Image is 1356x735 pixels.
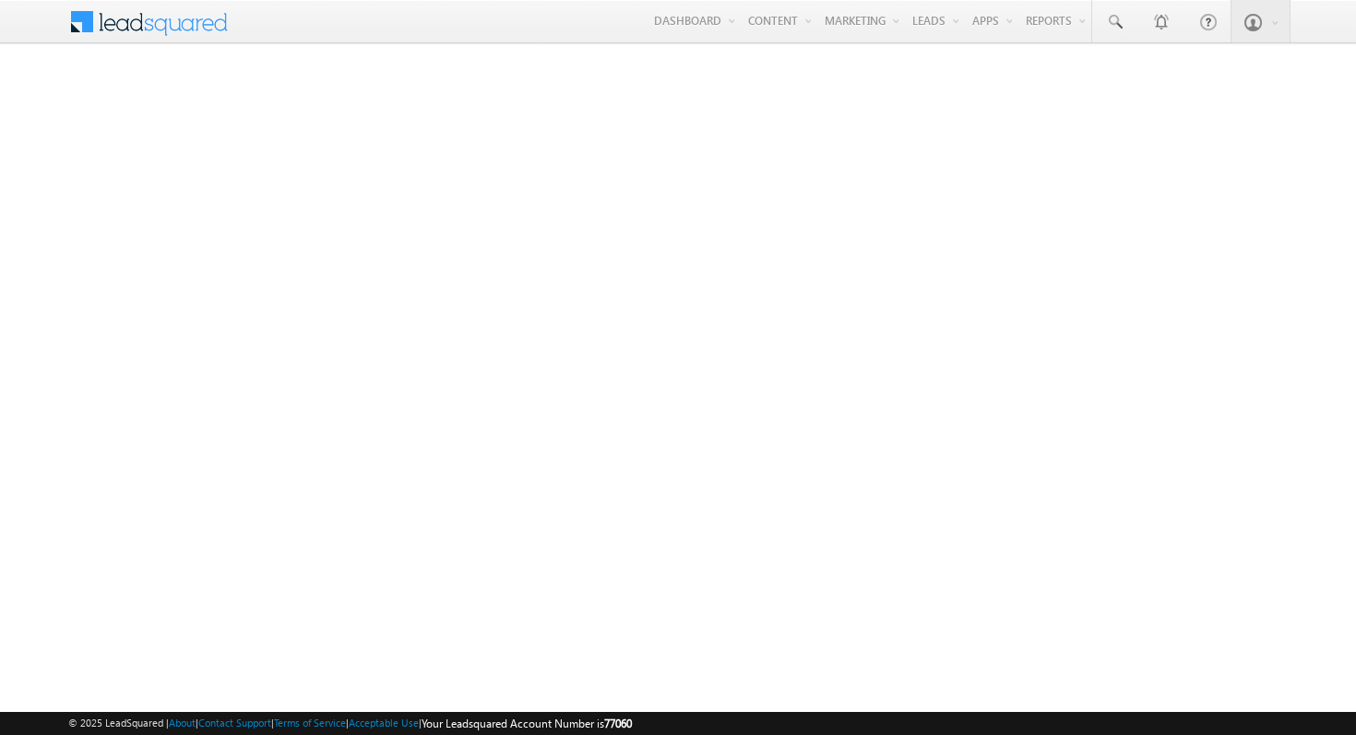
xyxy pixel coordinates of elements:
span: 77060 [604,717,632,730]
a: Terms of Service [274,717,346,729]
a: Contact Support [198,717,271,729]
a: Acceptable Use [349,717,419,729]
a: About [169,717,196,729]
span: Your Leadsquared Account Number is [422,717,632,730]
span: © 2025 LeadSquared | | | | | [68,715,632,732]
